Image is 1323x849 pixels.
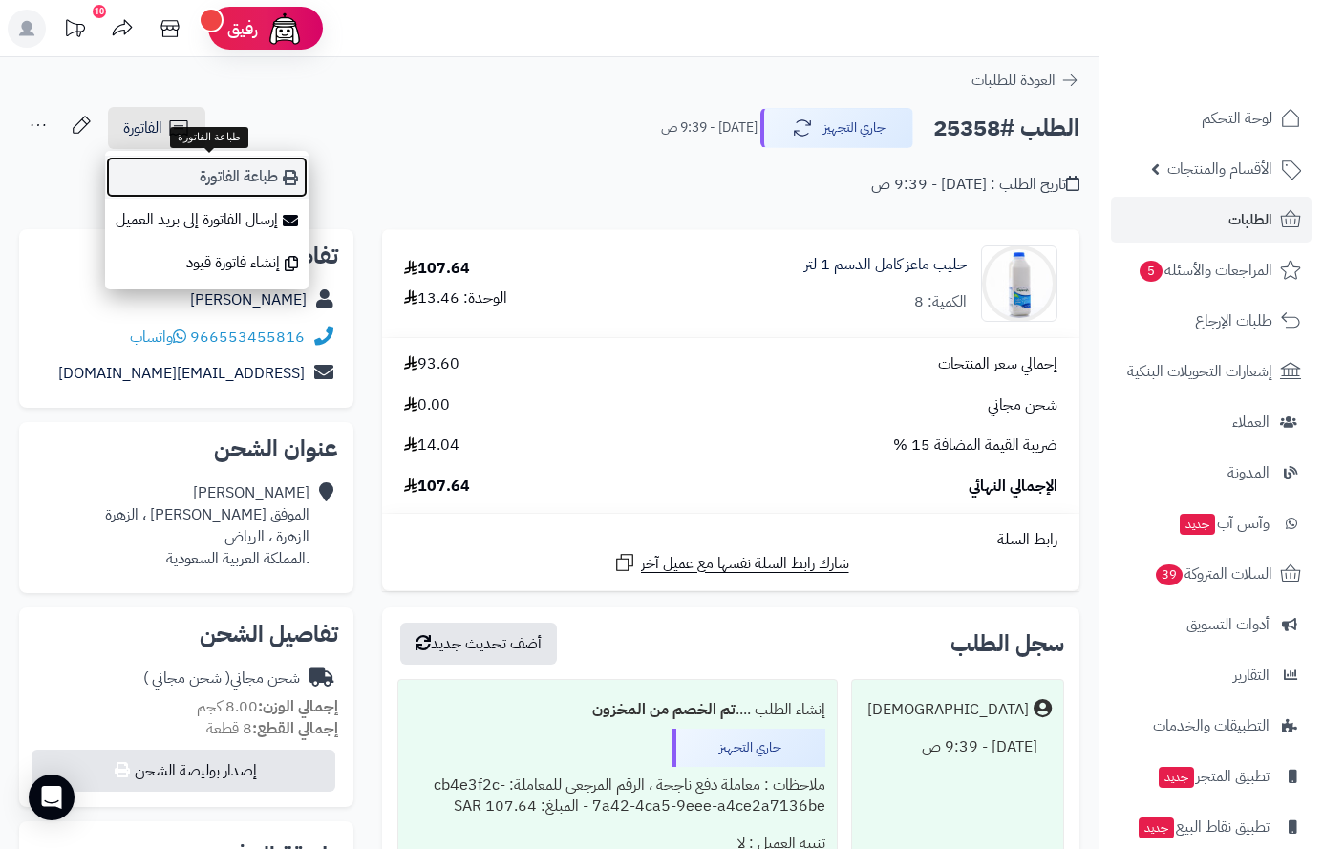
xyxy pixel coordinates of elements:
[390,529,1072,551] div: رابط السلة
[867,699,1029,721] div: [DEMOGRAPHIC_DATA]
[914,291,967,313] div: الكمية: 8
[1157,763,1270,790] span: تطبيق المتجر
[410,691,825,729] div: إنشاء الطلب ....
[982,245,1056,322] img: 1700260736-29-90x90.jpg
[1180,514,1215,535] span: جديد
[197,695,338,718] small: 8.00 كجم
[613,551,849,575] a: شارك رابط السلة نفسها مع عميل آخر
[108,107,205,149] a: الفاتورة
[1111,96,1312,141] a: لوحة التحكم
[404,476,470,498] span: 107.64
[130,326,186,349] a: واتساب
[592,698,736,721] b: تم الخصم من المخزون
[1111,753,1312,799] a: تطبيق المتجرجديد
[1159,767,1194,788] span: جديد
[1195,308,1272,334] span: طلبات الإرجاع
[1153,712,1270,739] span: التطبيقات والخدمات
[1111,247,1312,293] a: المراجعات والأسئلة5
[1156,564,1183,585] span: 39
[206,717,338,740] small: 8 قطعة
[1140,261,1163,282] span: 5
[170,127,248,148] div: طباعة الفاتورة
[1232,409,1270,435] span: العملاء
[29,775,75,820] div: Open Intercom Messenger
[969,476,1057,498] span: الإجمالي النهائي
[1202,105,1272,132] span: لوحة التحكم
[1127,358,1272,385] span: إشعارات التحويلات البنكية
[1233,662,1270,689] span: التقارير
[34,623,338,646] h2: تفاصيل الشحن
[105,156,309,199] a: طباعة الفاتورة
[1111,703,1312,749] a: التطبيقات والخدمات
[34,437,338,460] h2: عنوان الشحن
[1111,602,1312,647] a: أدوات التسويق
[190,288,307,311] a: [PERSON_NAME]
[1111,500,1312,546] a: وآتس آبجديد
[804,254,967,276] a: حليب ماعز كامل الدسم 1 لتر
[32,750,335,792] button: إصدار بوليصة الشحن
[404,353,459,375] span: 93.60
[1193,51,1305,91] img: logo-2.png
[1154,561,1272,587] span: السلات المتروكة
[1228,206,1272,233] span: الطلبات
[933,109,1079,148] h2: الطلب #25358
[1167,156,1272,182] span: الأقسام والمنتجات
[123,117,162,139] span: الفاتورة
[1111,349,1312,394] a: إشعارات التحويلات البنكية
[893,435,1057,456] span: ضريبة القيمة المضافة 15 %
[1111,551,1312,597] a: السلات المتروكة39
[950,632,1064,655] h3: سجل الطلب
[404,258,470,280] div: 107.64
[1227,459,1270,486] span: المدونة
[1111,399,1312,445] a: العملاء
[410,767,825,826] div: ملاحظات : معاملة دفع ناجحة ، الرقم المرجعي للمعاملة: cb4e3f2c-7a42-4ca5-9eee-a4ce2a7136be - المبل...
[143,668,300,690] div: شحن مجاني
[971,69,1056,92] span: العودة للطلبات
[864,729,1052,766] div: [DATE] - 9:39 ص
[1111,298,1312,344] a: طلبات الإرجاع
[227,17,258,40] span: رفيق
[988,394,1057,416] span: شحن مجاني
[672,729,825,767] div: جاري التجهيز
[871,174,1079,196] div: تاريخ الطلب : [DATE] - 9:39 ص
[93,5,106,18] div: 10
[1178,510,1270,537] span: وآتس آب
[1111,197,1312,243] a: الطلبات
[143,667,230,690] span: ( شحن مجاني )
[51,10,98,53] a: تحديثات المنصة
[404,287,507,309] div: الوحدة: 13.46
[1111,652,1312,698] a: التقارير
[641,553,849,575] span: شارك رابط السلة نفسها مع عميل آخر
[404,435,459,456] span: 14.04
[404,394,450,416] span: 0.00
[266,10,304,48] img: ai-face.png
[190,326,305,349] a: 966553455816
[105,482,309,569] div: [PERSON_NAME] الموفق [PERSON_NAME] ، الزهرة الزهرة ، الرياض .المملكة العربية السعودية
[105,199,309,242] a: إرسال الفاتورة إلى بريد العميل
[58,362,305,385] a: [EMAIL_ADDRESS][DOMAIN_NAME]
[400,623,557,665] button: أضف تحديث جديد
[1138,257,1272,284] span: المراجعات والأسئلة
[1186,611,1270,638] span: أدوات التسويق
[34,244,338,267] h2: تفاصيل العميل
[1111,450,1312,496] a: المدونة
[971,69,1079,92] a: العودة للطلبات
[938,353,1057,375] span: إجمالي سعر المنتجات
[661,118,758,138] small: [DATE] - 9:39 ص
[105,242,309,285] a: إنشاء فاتورة قيود
[252,717,338,740] strong: إجمالي القطع:
[258,695,338,718] strong: إجمالي الوزن:
[1137,814,1270,840] span: تطبيق نقاط البيع
[760,108,913,148] button: جاري التجهيز
[1139,817,1174,838] span: جديد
